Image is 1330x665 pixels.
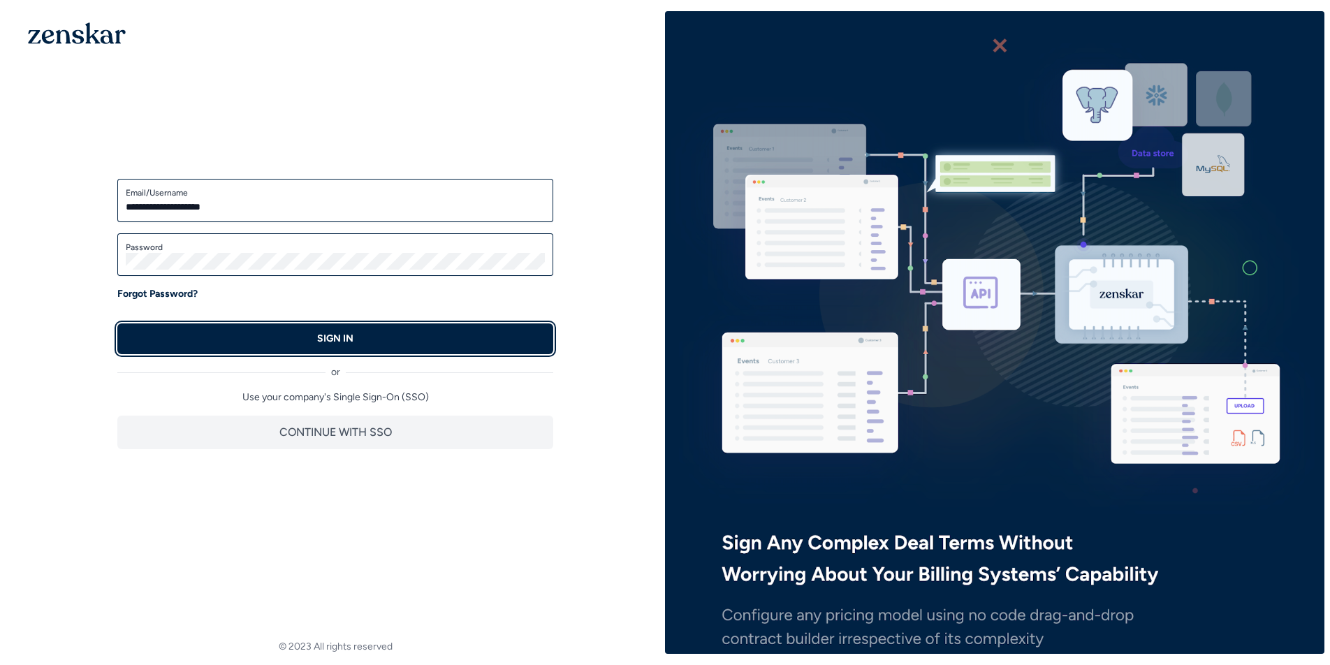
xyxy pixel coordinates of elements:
[126,187,545,198] label: Email/Username
[117,354,553,379] div: or
[117,323,553,354] button: SIGN IN
[126,242,545,253] label: Password
[6,640,665,654] footer: © 2023 All rights reserved
[317,332,353,346] p: SIGN IN
[117,390,553,404] p: Use your company's Single Sign-On (SSO)
[28,22,126,44] img: 1OGAJ2xQqyY4LXKgY66KYq0eOWRCkrZdAb3gUhuVAqdWPZE9SRJmCz+oDMSn4zDLXe31Ii730ItAGKgCKgCCgCikA4Av8PJUP...
[117,287,198,301] a: Forgot Password?
[117,416,553,449] button: CONTINUE WITH SSO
